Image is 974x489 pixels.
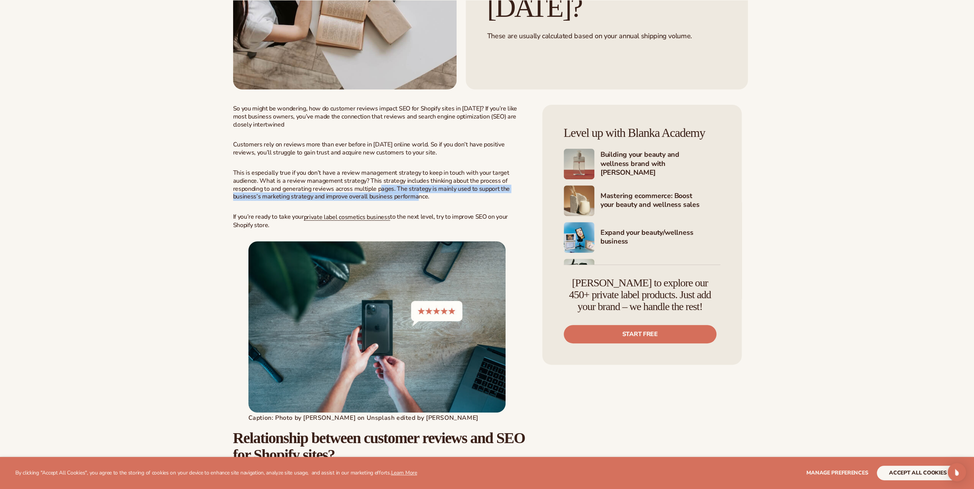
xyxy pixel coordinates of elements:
[233,429,525,463] strong: Relationship between customer reviews and SEO for Shopify sites?
[564,185,594,216] img: Shopify Image 3
[564,222,594,253] img: Shopify Image 4
[564,185,720,216] a: Shopify Image 3 Mastering ecommerce: Boost your beauty and wellness sales
[564,149,720,179] a: Shopify Image 2 Building your beauty and wellness brand with [PERSON_NAME]
[248,241,506,413] img: create reviews image
[806,469,868,476] span: Manage preferences
[564,126,720,140] h4: Level up with Blanka Academy
[564,259,594,289] img: Shopify Image 5
[877,466,959,480] button: accept all cookies
[487,32,726,41] p: These are usually calculated based on your annual shipping volume.
[600,150,720,178] h4: Building your beauty and wellness brand with [PERSON_NAME]
[391,469,417,476] a: Learn More
[15,470,417,476] p: By clicking "Accept All Cookies", you agree to the storing of cookies on your device to enhance s...
[248,241,512,413] a: Blanka Brand – Beauty Solutions & Services
[248,413,512,424] figcaption: Caption: Photo by [PERSON_NAME] on Unsplash edited by [PERSON_NAME]
[806,466,868,480] button: Manage preferences
[564,277,716,312] h4: [PERSON_NAME] to explore our 450+ private label products. Just add your brand – we handle the rest!
[233,213,527,229] p: If you’re ready to take your to the next level, try to improve SEO on your Shopify store.
[564,222,720,253] a: Shopify Image 4 Expand your beauty/wellness business
[948,463,966,481] div: Open Intercom Messenger
[233,105,527,128] p: So you might be wondering, how do customer reviews impact SEO for Shopify sites in [DATE]? If you...
[600,228,720,247] h4: Expand your beauty/wellness business
[600,192,720,210] h4: Mastering ecommerce: Boost your beauty and wellness sales
[564,259,720,289] a: Shopify Image 5 Marketing your beauty and wellness brand 101
[233,141,527,157] p: Customers rely on reviews more than ever before in [DATE] online world. So if you don’t have posi...
[564,325,716,343] a: Start free
[233,169,527,201] p: This is especially true if you don’t have a review management strategy to keep in touch with your...
[564,149,594,179] img: Shopify Image 2
[304,213,390,221] a: private label cosmetics business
